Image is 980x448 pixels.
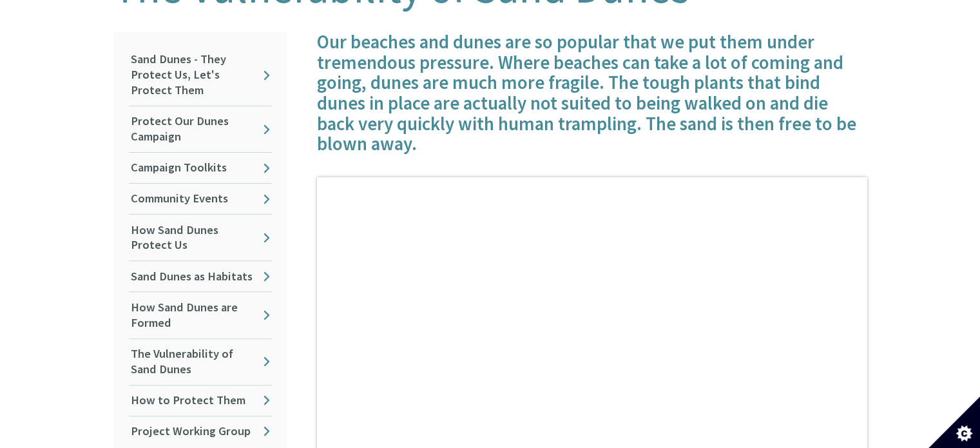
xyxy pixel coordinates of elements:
a: The Vulnerability of Sand Dunes [129,339,272,385]
a: Sand Dunes - They Protect Us, Let's Protect Them [129,44,272,106]
a: How Sand Dunes Protect Us [129,215,272,260]
a: Community Events [129,184,272,214]
a: Protect Our Dunes Campaign [129,106,272,152]
button: Set cookie preferences [928,396,980,448]
a: How to Protect Them [129,385,272,416]
a: Campaign Toolkits [129,153,272,183]
a: Project Working Group [129,416,272,447]
a: Sand Dunes as Habitats [129,261,272,291]
a: How Sand Dunes are Formed [129,292,272,338]
h4: Our beaches and dunes are so popular that we put them under tremendous pressure. Where beaches ca... [317,32,867,155]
